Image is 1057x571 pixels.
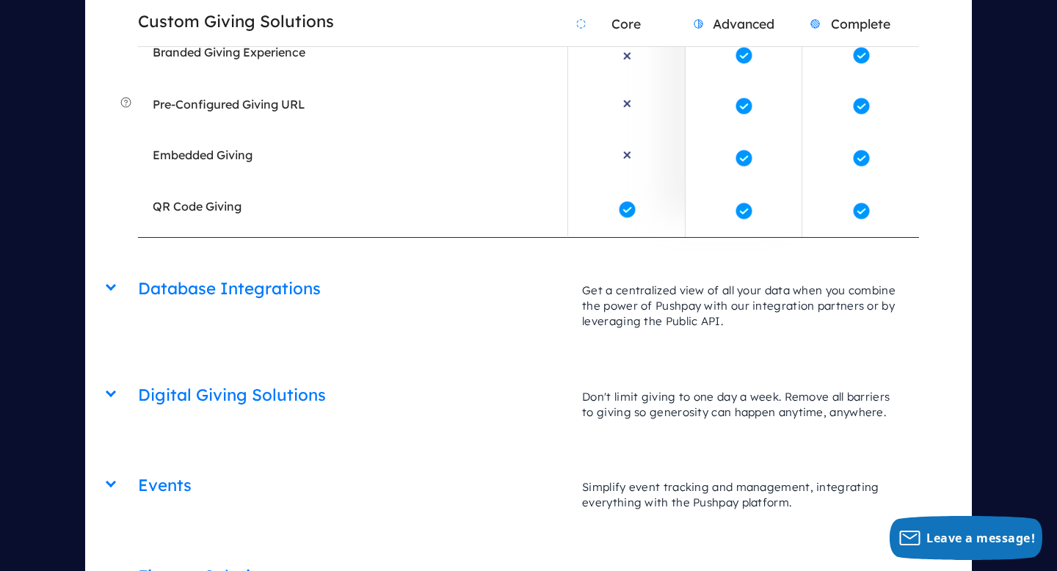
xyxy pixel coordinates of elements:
h2: Custom Giving Solutions [138,3,567,40]
h2: Events [138,467,567,504]
p: Get a centralized view of all your data when you combine the power of Pushpay with our integratio... [567,268,918,344]
button: Leave a message! [890,516,1042,560]
h2: Digital Giving Solutions [138,377,567,414]
em: QR Code Giving [153,199,241,214]
h2: Advanced [686,1,802,46]
em: Branded Giving Experience [153,45,305,59]
h2: Core [568,1,684,46]
h2: Database Integrations [138,270,567,308]
span: Pre-Configured Giving URL [153,96,305,118]
p: Don't limit giving to one day a week. Remove all barriers to giving so generosity can happen anyt... [567,374,918,435]
h2: Complete [802,1,918,46]
em: Embedded Giving [153,148,253,162]
p: Simplify event tracking and management, integrating everything with the Pushpay platform. [567,465,918,525]
span: Leave a message! [926,530,1035,546]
